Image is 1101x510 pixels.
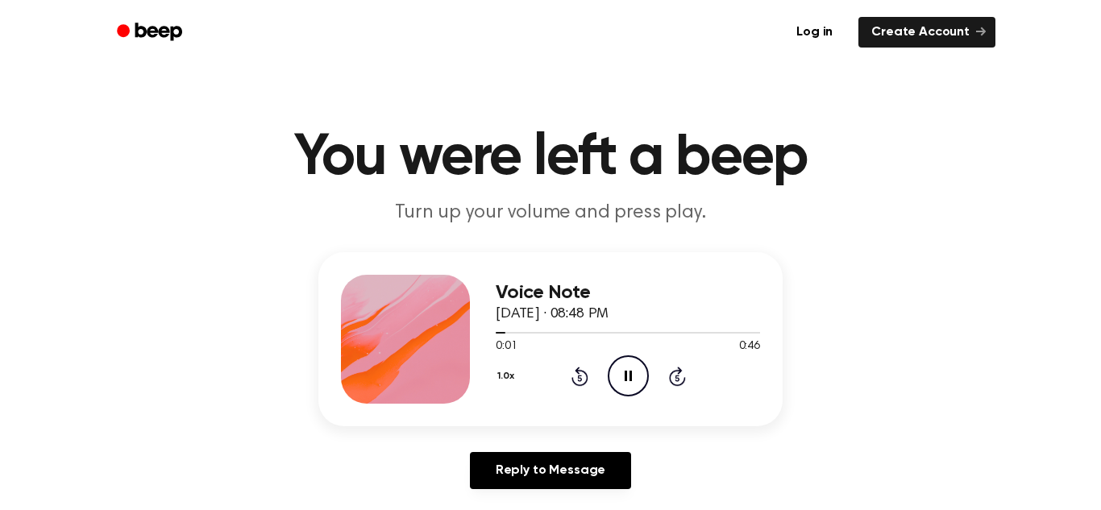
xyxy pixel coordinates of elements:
[739,338,760,355] span: 0:46
[858,17,995,48] a: Create Account
[496,307,609,321] span: [DATE] · 08:48 PM
[496,282,760,304] h3: Voice Note
[780,14,849,51] a: Log in
[496,363,520,390] button: 1.0x
[496,338,517,355] span: 0:01
[470,452,631,489] a: Reply to Message
[138,129,963,187] h1: You were left a beep
[241,200,860,226] p: Turn up your volume and press play.
[106,17,197,48] a: Beep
